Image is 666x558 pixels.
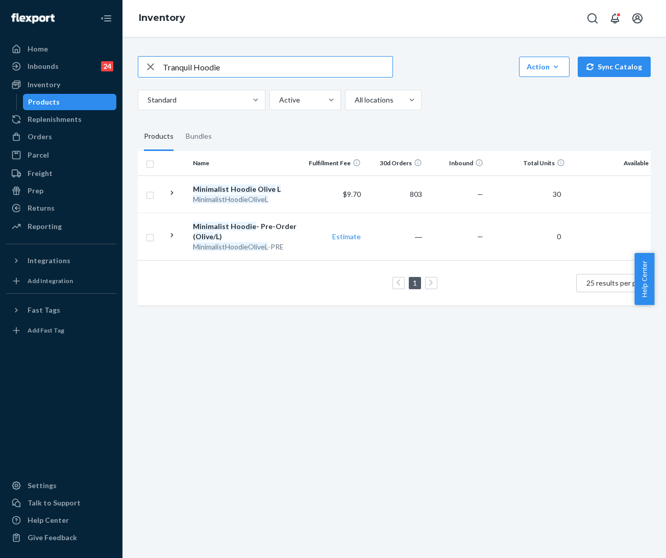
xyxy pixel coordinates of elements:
div: Freight [28,168,53,179]
div: Add Integration [28,276,73,285]
div: Products [28,97,60,107]
a: Estimate [332,232,361,241]
ol: breadcrumbs [131,4,193,33]
input: Search inventory by name or sku [163,57,392,77]
div: Reporting [28,221,62,232]
a: Reporting [6,218,116,235]
a: Products [23,94,117,110]
em: Minimalist [193,222,229,231]
input: Standard [146,95,147,105]
button: Action [519,57,570,77]
span: — [477,190,483,198]
a: Page 1 is your current page [411,278,419,287]
div: Add Fast Tag [28,326,64,335]
a: Prep [6,183,116,199]
a: Orders [6,129,116,145]
em: Minimalist [193,185,229,193]
div: Orders [28,132,52,142]
div: Returns [28,203,55,213]
th: Inbound [426,151,487,175]
img: Flexport logo [11,13,55,23]
button: Talk to Support [6,495,116,511]
em: L [277,185,281,193]
div: Parcel [28,150,49,160]
div: Products [144,122,174,151]
th: Name [189,151,304,175]
button: Fast Tags [6,302,116,318]
button: Open notifications [605,8,625,29]
a: Home [6,41,116,57]
em: L [216,232,219,241]
input: All locations [354,95,355,105]
button: Sync Catalog [578,57,651,77]
em: Hoodie [231,185,256,193]
div: Help Center [28,515,69,525]
a: Settings [6,477,116,494]
a: Add Integration [6,273,116,289]
button: Open Search Box [582,8,603,29]
div: Action [527,62,562,72]
em: Hoodie [231,222,256,231]
div: 24 [101,61,113,71]
a: Inventory [6,77,116,93]
em: Olive [195,232,213,241]
a: Inventory [139,12,185,23]
a: Replenishments [6,111,116,128]
th: Total Units [487,151,569,175]
a: Parcel [6,147,116,163]
em: MinimalistHoodieOliveL [193,195,268,204]
a: Inbounds24 [6,58,116,74]
div: Home [28,44,48,54]
a: Help Center [6,512,116,528]
a: Add Fast Tag [6,322,116,339]
em: MinimalistHoodieOliveL [193,242,268,251]
button: Give Feedback [6,529,116,546]
span: 25 results per page [586,278,648,287]
div: Integrations [28,256,70,266]
button: Open account menu [627,8,648,29]
button: Close Navigation [96,8,116,29]
iframe: Opens a widget where you can chat to one of our agents [601,527,656,553]
div: Fast Tags [28,305,60,315]
a: Returns [6,200,116,216]
span: 0 [553,232,565,241]
th: Fulfillment Fee [304,151,365,175]
span: 30 [549,190,565,198]
div: -PRE [193,242,300,252]
input: Active [278,95,279,105]
div: Talk to Support [28,498,81,508]
em: Olive [258,185,276,193]
span: $9.70 [343,190,361,198]
div: Inventory [28,80,60,90]
div: Inbounds [28,61,59,71]
div: Prep [28,186,43,196]
button: Integrations [6,252,116,269]
td: ― [365,213,426,260]
button: Help Center [634,253,654,305]
span: — [477,232,483,241]
div: Replenishments [28,114,82,124]
div: Bundles [186,122,212,151]
div: Give Feedback [28,532,77,543]
div: - Pre-Order ( / ) [193,221,300,242]
th: 30d Orders [365,151,426,175]
td: 803 [365,175,426,213]
div: Settings [28,480,57,491]
a: Freight [6,165,116,182]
